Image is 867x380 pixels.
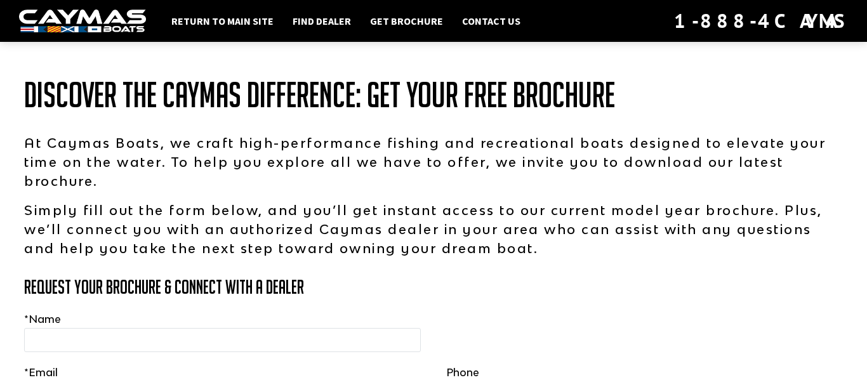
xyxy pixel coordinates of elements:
[364,13,449,29] a: Get Brochure
[456,13,527,29] a: Contact Us
[24,133,843,190] p: At Caymas Boats, we craft high-performance fishing and recreational boats designed to elevate you...
[286,13,357,29] a: Find Dealer
[19,10,146,33] img: white-logo-c9c8dbefe5ff5ceceb0f0178aa75bf4bb51f6bca0971e226c86eb53dfe498488.png
[446,365,479,380] label: Phone
[674,7,848,35] div: 1-888-4CAYMAS
[24,76,843,114] h1: Discover the Caymas Difference: Get Your Free Brochure
[24,200,843,258] p: Simply fill out the form below, and you’ll get instant access to our current model year brochure....
[24,365,58,380] label: Email
[24,277,843,298] h3: Request Your Brochure & Connect with a Dealer
[24,311,61,327] label: Name
[165,13,280,29] a: Return to main site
